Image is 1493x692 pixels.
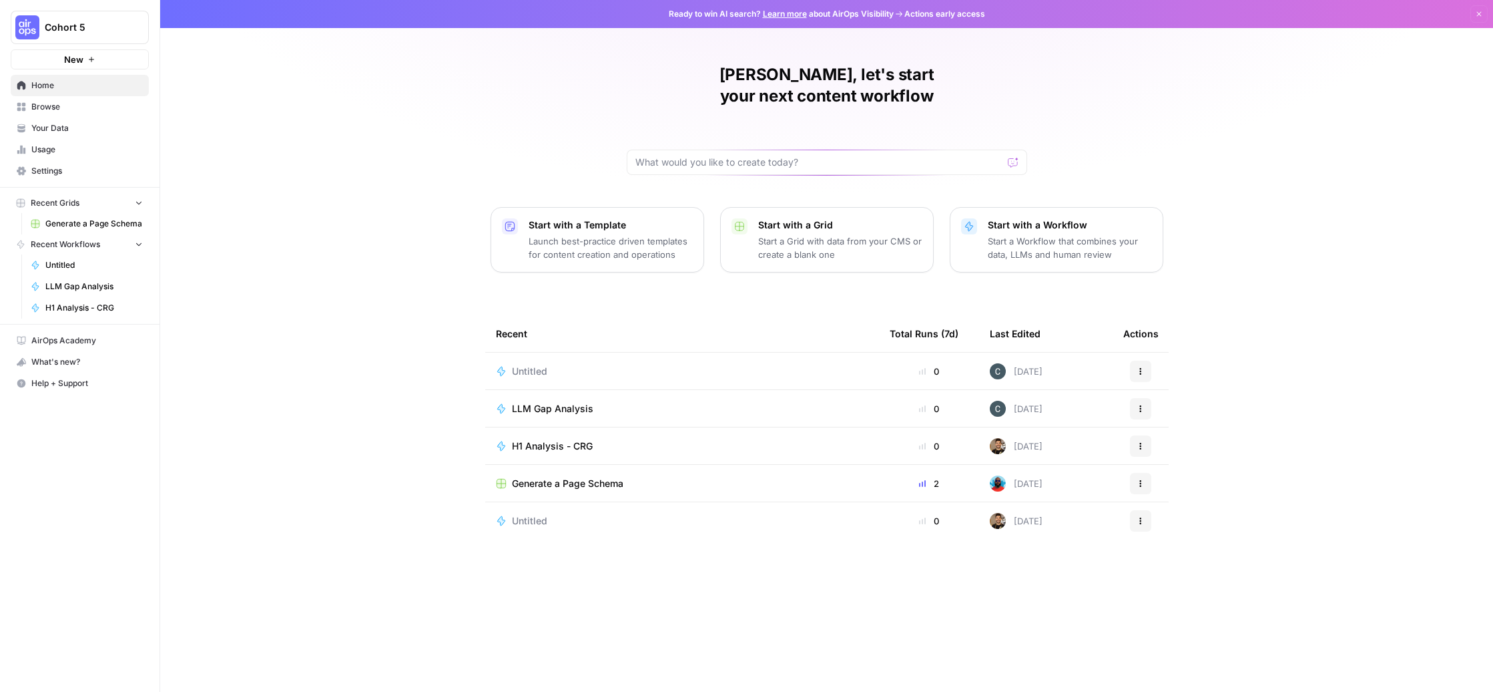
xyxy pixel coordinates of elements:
[990,438,1042,454] div: [DATE]
[11,11,149,44] button: Workspace: Cohort 5
[988,234,1152,261] p: Start a Workflow that combines your data, LLMs and human review
[31,238,100,250] span: Recent Workflows
[11,352,148,372] div: What's new?
[763,9,807,19] a: Learn more
[988,218,1152,232] p: Start with a Workflow
[11,96,149,118] a: Browse
[512,477,623,490] span: Generate a Page Schema
[890,477,968,490] div: 2
[45,218,143,230] span: Generate a Page Schema
[31,335,143,347] span: AirOps Academy
[529,218,693,232] p: Start with a Template
[31,197,79,209] span: Recent Grids
[904,8,985,20] span: Actions early access
[627,64,1027,107] h1: [PERSON_NAME], let's start your next content workflow
[990,363,1006,379] img: 9zdwb908u64ztvdz43xg4k8su9w3
[11,373,149,394] button: Help + Support
[990,438,1006,454] img: 36rz0nf6lyfqsoxlb67712aiq2cf
[990,513,1042,529] div: [DATE]
[890,514,968,528] div: 0
[990,513,1006,529] img: 36rz0nf6lyfqsoxlb67712aiq2cf
[496,477,868,490] a: Generate a Page Schema
[31,122,143,134] span: Your Data
[491,207,704,273] button: Start with a TemplateLaunch best-practice driven templates for content creation and operations
[890,365,968,378] div: 0
[990,401,1042,417] div: [DATE]
[25,213,149,234] a: Generate a Page Schema
[990,401,1006,417] img: 9zdwb908u64ztvdz43xg4k8su9w3
[25,276,149,297] a: LLM Gap Analysis
[758,218,922,232] p: Start with a Grid
[512,402,593,415] span: LLM Gap Analysis
[11,193,149,213] button: Recent Grids
[496,402,868,415] a: LLM Gap Analysis
[11,118,149,139] a: Your Data
[31,377,143,389] span: Help + Support
[990,315,1040,352] div: Last Edited
[31,101,143,113] span: Browse
[11,160,149,182] a: Settings
[15,15,39,39] img: Cohort 5 Logo
[890,402,968,415] div: 0
[45,21,125,34] span: Cohort 5
[512,514,547,528] span: Untitled
[64,53,83,66] span: New
[45,281,143,293] span: LLM Gap Analysis
[720,207,934,273] button: Start with a GridStart a Grid with data from your CMS or create a blank one
[529,234,693,261] p: Launch best-practice driven templates for content creation and operations
[31,144,143,156] span: Usage
[890,440,968,453] div: 0
[11,234,149,254] button: Recent Workflows
[635,156,1002,169] input: What would you like to create today?
[25,254,149,276] a: Untitled
[11,139,149,160] a: Usage
[512,365,547,378] span: Untitled
[669,8,894,20] span: Ready to win AI search? about AirOps Visibility
[11,75,149,96] a: Home
[11,351,149,373] button: What's new?
[31,165,143,177] span: Settings
[990,363,1042,379] div: [DATE]
[990,476,1042,492] div: [DATE]
[512,440,593,453] span: H1 Analysis - CRG
[496,514,868,528] a: Untitled
[758,234,922,261] p: Start a Grid with data from your CMS or create a blank one
[31,79,143,92] span: Home
[45,302,143,314] span: H1 Analysis - CRG
[45,259,143,271] span: Untitled
[496,440,868,453] a: H1 Analysis - CRG
[890,315,958,352] div: Total Runs (7d)
[11,330,149,351] a: AirOps Academy
[496,315,868,352] div: Recent
[950,207,1163,273] button: Start with a WorkflowStart a Workflow that combines your data, LLMs and human review
[25,297,149,319] a: H1 Analysis - CRG
[496,365,868,378] a: Untitled
[990,476,1006,492] img: om7kq3n9tbr8divsi7z55l59x7jq
[1123,315,1159,352] div: Actions
[11,49,149,69] button: New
